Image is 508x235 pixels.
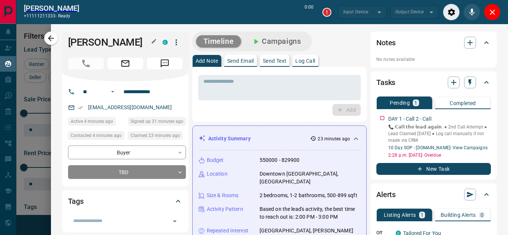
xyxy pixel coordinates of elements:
[388,152,491,159] p: 2:28 p.m. [DATE] - Overdue
[147,58,183,69] span: Message
[263,58,287,63] p: Send Text
[196,35,241,48] button: Timeline
[68,36,151,48] h1: [PERSON_NAME]
[463,4,480,20] div: Mute
[376,37,396,49] h2: Notes
[421,212,424,218] p: 1
[443,4,460,20] div: Audio Settings
[414,100,417,105] p: 1
[68,195,84,207] h2: Tags
[376,163,491,175] button: New Task
[376,74,491,91] div: Tasks
[131,118,183,125] span: Signed up 31 minutes ago
[318,136,350,142] p: 23 minutes ago
[131,132,180,139] span: Claimed 23 minutes ago
[68,117,124,128] div: Tue Aug 12 2025
[108,87,117,96] button: Open
[68,146,186,159] div: Buyer
[441,212,476,218] p: Building Alerts
[384,212,416,218] p: Listing Alerts
[88,104,172,110] a: [EMAIL_ADDRESS][DOMAIN_NAME]
[163,40,168,45] div: condos.ca
[24,4,79,13] h2: [PERSON_NAME]
[484,4,501,20] div: Close
[107,58,143,69] span: Email
[170,216,180,226] button: Open
[208,135,251,143] p: Activity Summary
[388,115,431,123] p: DAY 1 - Call 2 - Call
[388,145,488,150] a: 10 Day SOP - [DOMAIN_NAME]- View Campaigns
[450,101,476,106] p: Completed
[260,192,357,199] p: 2 bedrooms, 1-2 bathrooms, 500-899 sqft
[207,205,243,213] p: Activity Pattern
[227,58,254,63] p: Send Email
[128,131,186,142] div: Tue Aug 12 2025
[207,156,224,164] p: Budget
[305,4,314,20] p: 0:00
[58,13,71,19] span: ready
[207,192,239,199] p: Size & Rooms
[71,132,122,139] span: Contacted 4 minutes ago
[78,105,83,110] svg: Email Verified
[376,56,491,63] p: No notes available
[295,58,315,63] p: Log Call
[24,13,79,19] p: +11111211333 -
[71,118,113,125] span: Active 4 minutes ago
[376,189,396,200] h2: Alerts
[68,131,124,142] div: Tue Aug 12 2025
[480,212,483,218] p: 0
[376,34,491,52] div: Notes
[390,100,410,105] p: Pending
[207,227,248,235] p: Repeated Interest
[376,76,395,88] h2: Tasks
[196,58,218,63] p: Add Note
[376,186,491,203] div: Alerts
[68,192,183,210] div: Tags
[260,156,300,164] p: 550000 - 829900
[68,58,104,69] span: Call
[260,170,360,186] p: Downtown [GEOGRAPHIC_DATA], [GEOGRAPHIC_DATA]
[260,205,360,221] p: Based on the lead's activity, the best time to reach out is: 2:00 PM - 3:00 PM
[207,170,228,178] p: Location
[199,132,360,146] div: Activity Summary23 minutes ago
[388,124,491,144] p: 📞 𝗖𝗮𝗹𝗹 𝘁𝗵𝗲 𝗹𝗲𝗮𝗱 𝗮𝗴𝗮𝗶𝗻. ● 2nd Call Attempt ● Lead Claimed [DATE] ‎● Log call manually if not made ...
[68,165,186,179] div: TBD
[244,35,308,48] button: Campaigns
[128,117,186,128] div: Tue Aug 12 2025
